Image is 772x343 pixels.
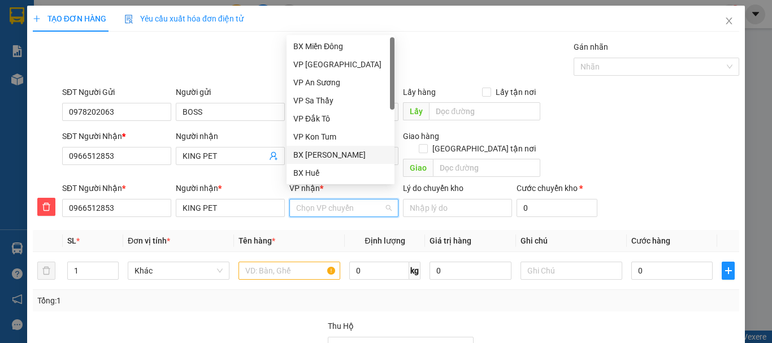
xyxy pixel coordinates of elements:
span: Thu Hộ [328,322,354,331]
span: user-add [269,151,278,160]
span: plus [33,15,41,23]
div: BS DƯƠNG [108,37,199,50]
input: Tên người nhận [176,199,285,217]
div: BX [PERSON_NAME] [293,149,388,161]
div: VP An Sương [287,73,394,92]
input: Dọc đường [429,102,540,120]
div: BX [PERSON_NAME] [108,10,199,37]
div: BX Huế [287,164,394,182]
label: Gán nhãn [574,42,608,51]
div: VP An Sương [293,76,388,89]
div: SĐT Người Gửi [62,86,171,98]
span: Đơn vị tính [128,236,170,245]
input: Ghi Chú [521,262,622,280]
input: Lý do chuyển kho [403,199,512,217]
span: Cước hàng [631,236,670,245]
div: VP Kon Tum [287,128,394,146]
div: VP [GEOGRAPHIC_DATA] [293,58,388,71]
button: delete [37,198,55,216]
div: VP Sa Thầy [293,94,388,107]
div: VP Đà Nẵng [287,55,394,73]
div: VP Đắk Tô [293,112,388,125]
button: Close [713,6,745,37]
span: Giao [403,159,433,177]
div: 0935559722 [108,50,199,66]
div: Cước chuyển kho [517,182,597,194]
input: SĐT người nhận [62,199,171,217]
div: MINH [10,37,100,50]
span: delete [38,202,55,211]
span: kg [409,262,420,280]
img: icon [124,15,133,24]
span: Khác [135,262,223,279]
label: Lý do chuyển kho [403,184,463,193]
span: Lấy tận nơi [491,86,540,98]
div: BX Huế [293,167,388,179]
div: Người gửi [176,86,285,98]
span: close [725,16,734,25]
input: 0 [430,262,511,280]
span: SL [67,236,76,245]
div: Người nhận [176,130,285,142]
button: plus [722,262,735,280]
div: 50.000 [106,73,200,89]
span: Giá trị hàng [430,236,471,245]
span: Yêu cầu xuất hóa đơn điện tử [124,14,244,23]
span: Lấy hàng [403,88,436,97]
th: Ghi chú [516,230,627,252]
span: TẠO ĐƠN HÀNG [33,14,106,23]
div: SĐT Người Nhận [62,182,171,194]
div: 0903791627 [10,50,100,66]
span: plus [722,266,734,275]
span: VP nhận [289,184,320,193]
input: Dọc đường [433,159,540,177]
div: BX Miền Đông [287,37,394,55]
div: BX Phạm Văn Đồng [287,146,394,164]
span: Nhận: [108,11,135,23]
div: VP Sa Thầy [287,92,394,110]
div: Người nhận [176,182,285,194]
div: VP Kon Tum [293,131,388,143]
span: Giao hàng [403,132,439,141]
div: BX Miền Đông [293,40,388,53]
div: Tổng: 1 [37,294,299,307]
span: Tên hàng [238,236,275,245]
button: delete [37,262,55,280]
div: SĐT Người Nhận [62,130,171,142]
div: VP [PERSON_NAME] [10,10,100,37]
span: [GEOGRAPHIC_DATA] tận nơi [428,142,540,155]
input: VD: Bàn, Ghế [238,262,340,280]
span: Gửi: [10,11,27,23]
div: VP Đắk Tô [287,110,394,128]
span: Định lượng [365,236,405,245]
span: CC : [106,76,122,88]
span: Lấy [403,102,429,120]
